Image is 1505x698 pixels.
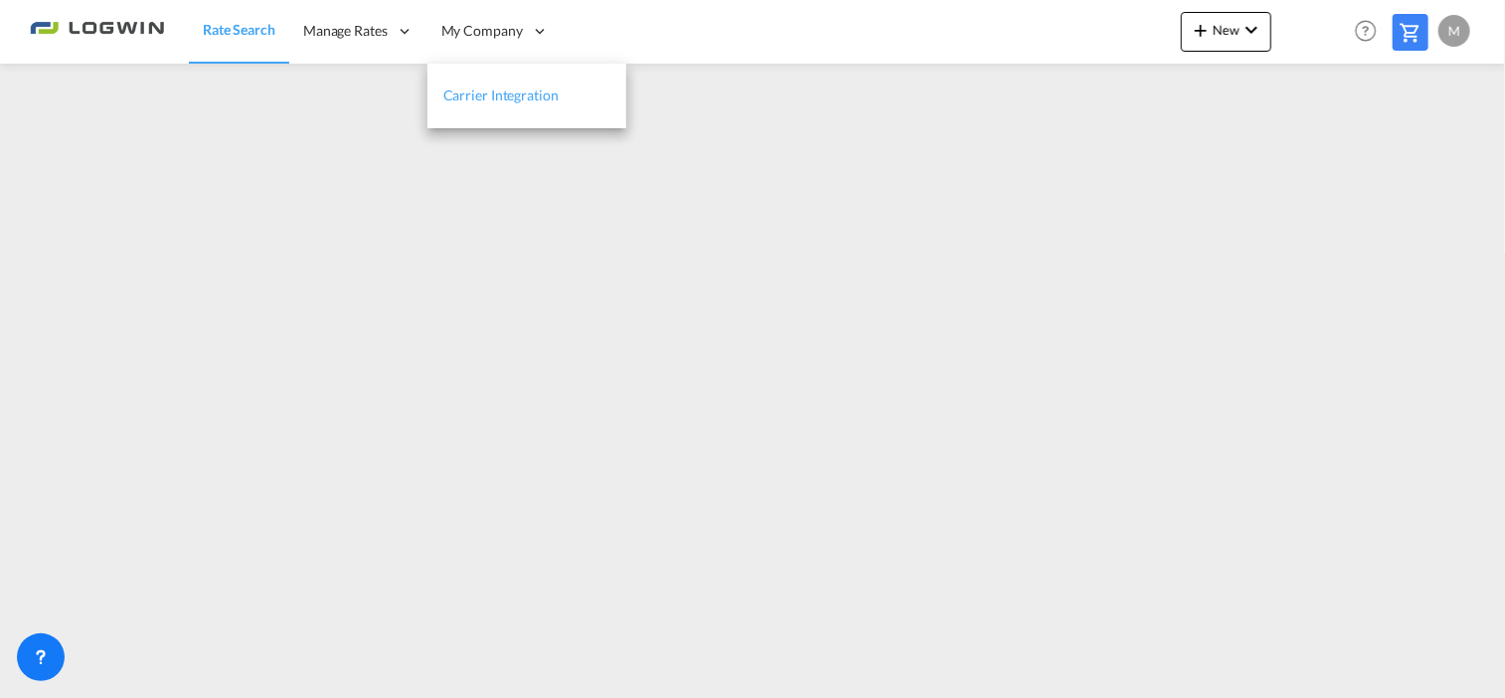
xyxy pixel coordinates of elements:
span: Help [1349,14,1383,48]
div: M [1438,15,1470,47]
img: 2761ae10d95411efa20a1f5e0282d2d7.png [30,9,164,54]
span: My Company [441,21,523,41]
button: icon-plus 400-fgNewicon-chevron-down [1181,12,1271,52]
span: Carrier Integration [443,87,559,103]
div: Help [1349,14,1393,50]
span: Rate Search [203,21,275,38]
md-icon: icon-plus 400-fg [1189,18,1213,42]
a: Carrier Integration [427,64,626,128]
md-icon: icon-chevron-down [1240,18,1263,42]
span: Manage Rates [303,21,388,41]
span: New [1189,22,1263,38]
